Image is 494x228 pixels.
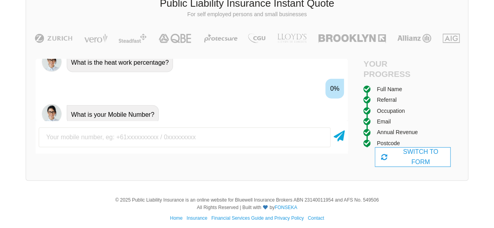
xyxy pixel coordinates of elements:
[67,53,173,72] div: What is the heat work percentage?
[308,215,324,221] a: Contact
[201,34,241,43] img: Protecsure | Public Liability Insurance
[211,215,304,221] a: Financial Services Guide and Privacy Policy
[81,34,111,43] img: Vero | Public Liability Insurance
[154,34,197,43] img: QBE | Public Liability Insurance
[115,34,150,43] img: Steadfast | Public Liability Insurance
[32,11,462,19] p: For self employed persons and small businesses
[375,147,451,167] div: SWITCH TO FORM
[67,105,159,124] div: What is your Mobile Number?
[440,34,463,43] img: AIG | Public Liability Insurance
[42,104,62,124] img: Chatbot | PLI
[39,127,331,147] input: Your mobile number, eg: +61xxxxxxxxxx / 0xxxxxxxxx
[245,34,269,43] img: CGU | Public Liability Insurance
[273,34,311,43] img: LLOYD's | Public Liability Insurance
[363,59,413,78] h4: Your Progress
[377,117,391,126] div: Email
[377,107,405,115] div: Occupation
[377,139,400,148] div: Postcode
[274,205,297,210] a: FONSEKA
[377,85,402,93] div: Full Name
[393,34,435,43] img: Allianz | Public Liability Insurance
[186,215,207,221] a: Insurance
[42,52,62,72] img: Chatbot | PLI
[325,79,344,99] div: 0%
[170,215,182,221] a: Home
[377,95,396,104] div: Referral
[31,34,76,43] img: Zurich | Public Liability Insurance
[315,34,389,43] img: Brooklyn | Public Liability Insurance
[377,128,418,136] div: Annual Revenue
